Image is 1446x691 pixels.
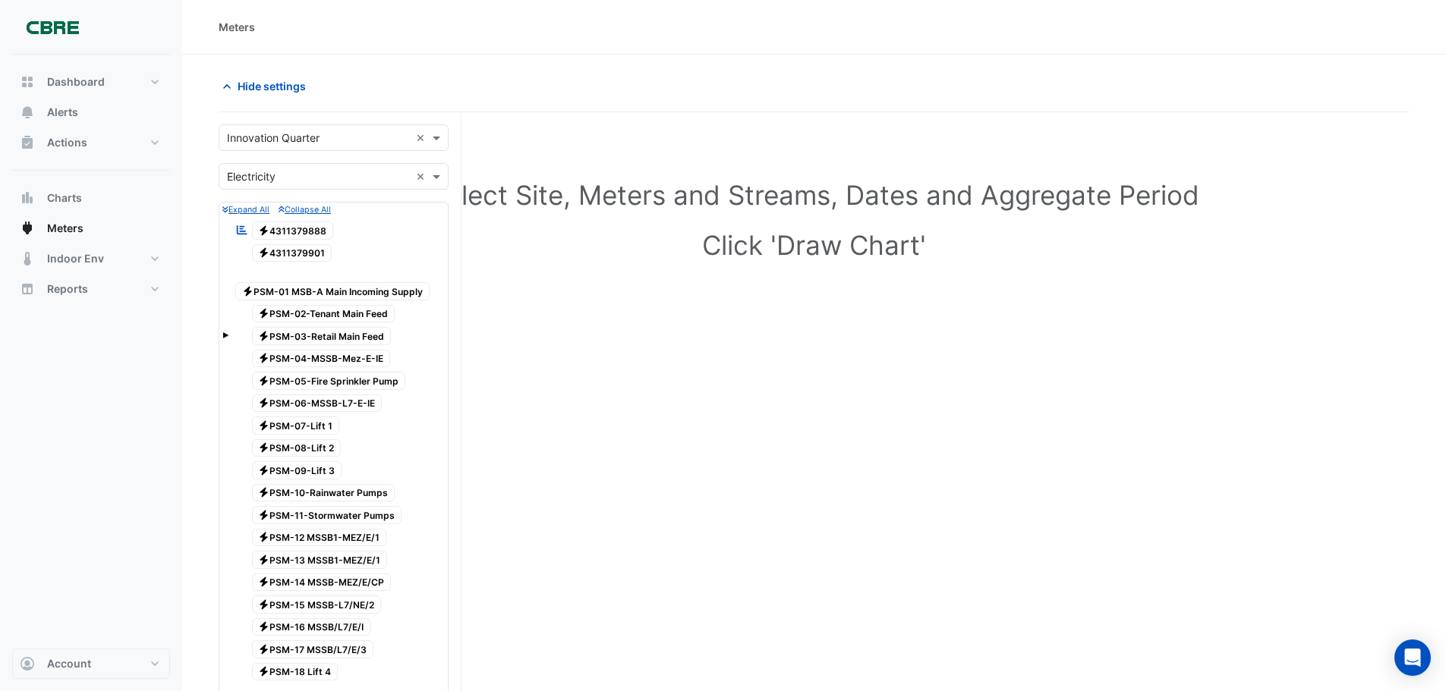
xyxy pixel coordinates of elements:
[258,643,269,655] fa-icon: Electricity
[258,442,269,454] fa-icon: Electricity
[47,221,83,236] span: Meters
[258,554,269,565] fa-icon: Electricity
[20,221,35,236] app-icon: Meters
[252,305,395,323] span: PSM-02-Tenant Main Feed
[252,221,334,240] span: 4311379888
[252,663,339,681] span: PSM-18 Lift 4
[47,281,88,297] span: Reports
[20,190,35,206] app-icon: Charts
[258,225,269,236] fa-icon: Electricity
[238,78,306,94] span: Hide settings
[12,127,170,158] button: Actions
[18,12,87,42] img: Company Logo
[12,213,170,243] button: Meters
[47,656,91,671] span: Account
[235,223,249,236] fa-icon: Reportable
[252,506,402,524] span: PSM-11-Stormwater Pumps
[252,595,382,614] span: PSM-15 MSSB-L7/NE/2
[258,375,269,386] fa-icon: Electricity
[258,532,269,543] fa-icon: Electricity
[12,274,170,304] button: Reports
[258,330,269,341] fa-icon: Electricity
[258,353,269,364] fa-icon: Electricity
[20,74,35,90] app-icon: Dashboard
[219,19,255,35] div: Meters
[12,243,170,274] button: Indoor Env
[12,97,170,127] button: Alerts
[258,308,269,319] fa-icon: Electricity
[20,251,35,266] app-icon: Indoor Env
[243,179,1385,211] h1: Select Site, Meters and Streams, Dates and Aggregate Period
[12,649,170,679] button: Account
[279,203,331,216] button: Collapse All
[47,135,87,150] span: Actions
[47,74,105,90] span: Dashboard
[242,285,254,297] fa-icon: Electricity
[12,183,170,213] button: Charts
[258,576,269,588] fa-icon: Electricity
[258,397,269,409] fa-icon: Electricity
[47,251,104,266] span: Indoor Env
[258,419,269,431] fa-icon: Electricity
[235,282,430,300] span: PSM-01 MSB-A Main Incoming Supply
[252,416,340,435] span: PSM-07-Lift 1
[20,281,35,297] app-icon: Reports
[252,573,392,592] span: PSM-14 MSSB-MEZ/E/CP
[252,394,383,413] span: PSM-06-MSSB-L7-E-IE
[279,205,331,215] small: Collapse All
[20,135,35,150] app-icon: Actions
[416,168,429,184] span: Clear
[252,618,371,636] span: PSM-16 MSSB/L7/E/I
[222,203,269,216] button: Expand All
[252,327,392,345] span: PSM-03-Retail Main Feed
[258,598,269,610] fa-icon: Electricity
[222,205,269,215] small: Expand All
[252,551,388,569] span: PSM-13 MSSB1-MEZ/E/1
[252,484,395,502] span: PSM-10-Rainwater Pumps
[1394,639,1431,676] div: Open Intercom Messenger
[258,509,269,520] fa-icon: Electricity
[416,130,429,146] span: Clear
[47,190,82,206] span: Charts
[20,105,35,120] app-icon: Alerts
[252,439,342,457] span: PSM-08-Lift 2
[252,372,406,390] span: PSM-05-Fire Sprinkler Pump
[258,621,269,633] fa-icon: Electricity
[219,73,316,99] button: Hide settings
[258,464,269,476] fa-icon: Electricity
[252,461,342,479] span: PSM-09-Lift 3
[258,666,269,677] fa-icon: Electricity
[252,529,387,547] span: PSM-12 MSSB1-MEZ/E/1
[258,487,269,498] fa-icon: Electricity
[47,105,78,120] span: Alerts
[252,244,332,262] span: 4311379901
[252,640,374,658] span: PSM-17 MSSB/L7/E/3
[258,247,269,259] fa-icon: Electricity
[243,229,1385,261] h1: Click 'Draw Chart'
[252,350,391,368] span: PSM-04-MSSB-Mez-E-IE
[12,67,170,97] button: Dashboard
